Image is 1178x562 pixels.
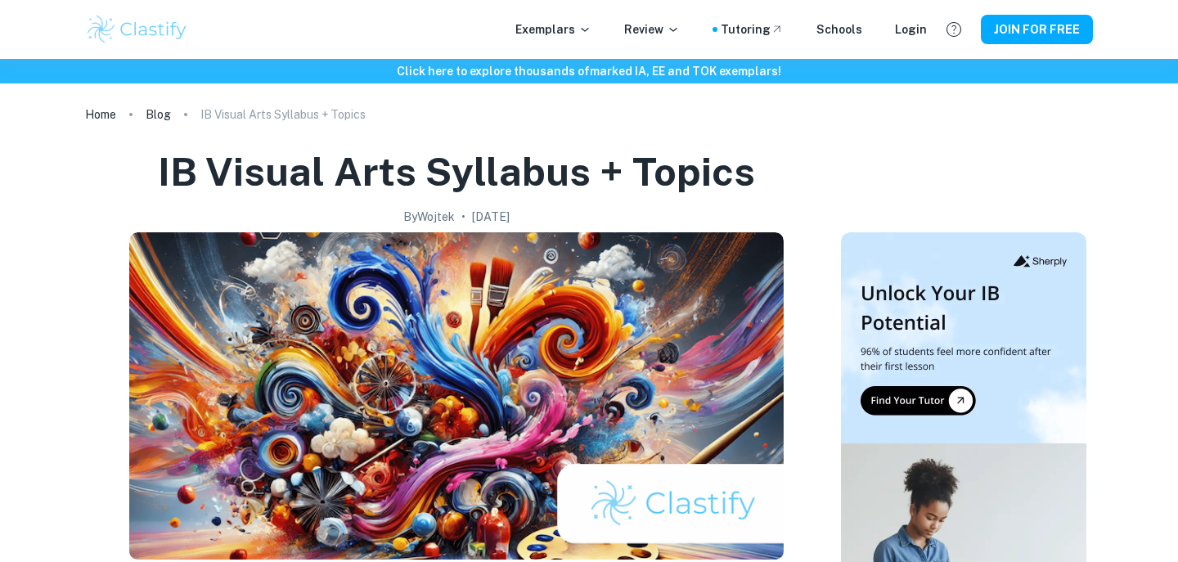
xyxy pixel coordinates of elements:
[3,62,1175,80] h6: Click here to explore thousands of marked IA, EE and TOK exemplars !
[895,20,927,38] a: Login
[129,232,784,560] img: IB Visual Arts Syllabus + Topics cover image
[85,103,116,126] a: Home
[461,208,465,226] p: •
[981,15,1093,44] button: JOIN FOR FREE
[721,20,784,38] a: Tutoring
[472,208,510,226] h2: [DATE]
[624,20,680,38] p: Review
[85,13,189,46] img: Clastify logo
[403,208,455,226] h2: By Wojtek
[940,16,968,43] button: Help and Feedback
[515,20,591,38] p: Exemplars
[200,106,366,124] p: IB Visual Arts Syllabus + Topics
[146,103,171,126] a: Blog
[816,20,862,38] a: Schools
[158,146,755,198] h1: IB Visual Arts Syllabus + Topics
